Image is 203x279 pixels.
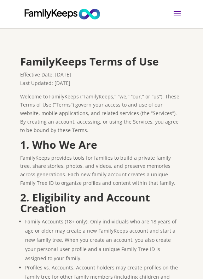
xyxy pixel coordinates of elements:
img: FamilyKeeps [22,8,103,21]
span: Welcome to FamilyKeeps (“FamilyKeeps,” “we,” “our,” or “us”). These Terms of Use (“Terms”) govern... [20,93,179,133]
strong: FamilyKeeps Terms of Use [20,54,159,69]
b: 2. Eligibility and Account Creation [20,190,150,215]
span: Effective Date: [DATE] [20,71,71,78]
b: 1. Who We Are [20,137,97,152]
span: Family Accounts (18+ only). Only individuals who are 18 years of age or older may create a new Fa... [25,218,176,262]
span: FamilyKeeps provides tools for families to build a private family tree, share stories, photos, an... [20,154,175,186]
span: Last Updated: [DATE] [20,80,70,86]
